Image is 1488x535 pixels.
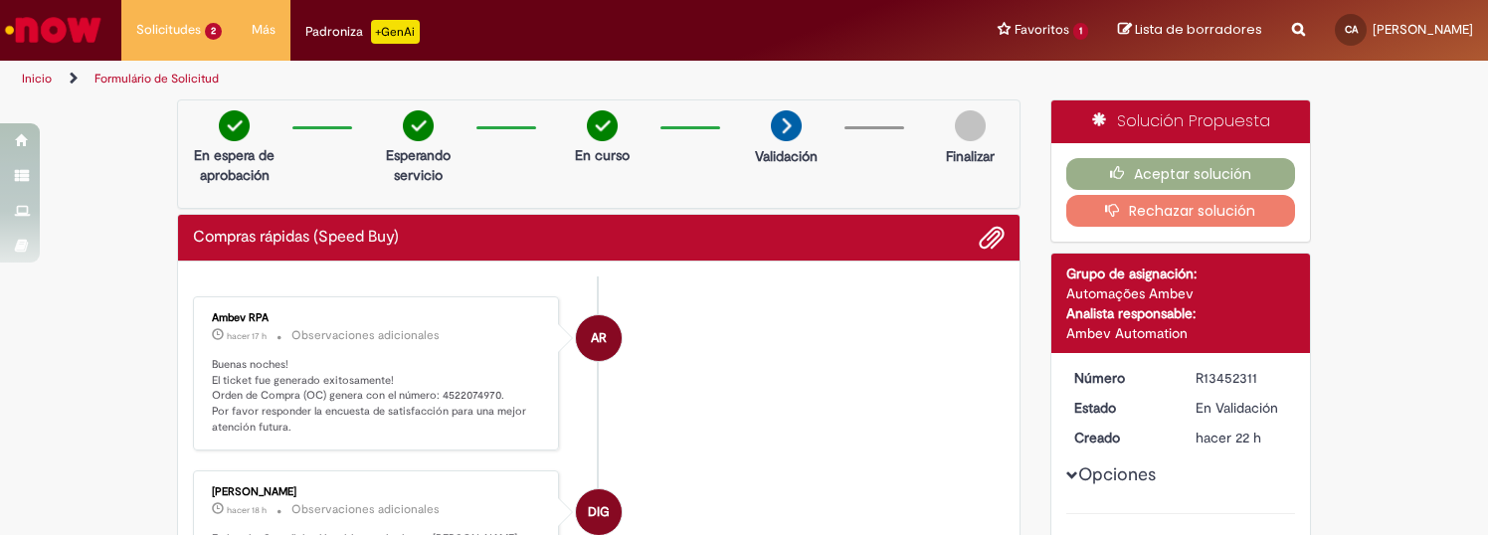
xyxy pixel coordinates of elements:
span: Solicitudes [136,20,201,40]
span: CA [1345,23,1358,36]
div: Ambev RPA [212,312,543,324]
div: Solución Propuesta [1051,100,1311,143]
img: ServiceNow [2,10,104,50]
span: Más [252,20,276,40]
p: Esperando servicio [370,145,466,185]
time: 27/08/2025 11:59:25 [1196,429,1261,446]
div: [PERSON_NAME] [212,486,543,498]
small: Observaciones adicionales [291,501,440,518]
ul: Rutas de acceso a la página [15,61,977,97]
p: +GenAi [371,20,420,44]
div: Diego Ignacio Galarce Castro [576,489,622,535]
div: Analista responsable: [1066,303,1296,323]
span: Favoritos [1015,20,1069,40]
a: Lista de borradores [1118,21,1262,40]
button: Agregar archivos adjuntos [979,225,1005,251]
h2: Compras rápidas (Speed Buy) Historial de tickets [193,229,399,247]
span: hacer 18 h [227,504,267,516]
span: [PERSON_NAME] [1373,21,1473,38]
div: Ambev RPA [576,315,622,361]
time: 27/08/2025 17:31:55 [227,330,267,342]
small: Observaciones adicionales [291,327,440,344]
time: 27/08/2025 16:38:01 [227,504,267,516]
span: hacer 22 h [1196,429,1261,446]
dt: Número [1059,368,1182,388]
img: check-circle-green.png [587,110,618,141]
div: R13452311 [1196,368,1288,388]
a: Formulário de Solicitud [94,71,219,87]
span: hacer 17 h [227,330,267,342]
div: Ambev Automation [1066,323,1296,343]
p: Validación [755,146,818,166]
p: En curso [575,145,630,165]
div: En Validación [1196,398,1288,418]
span: 1 [1073,23,1088,40]
dt: Creado [1059,428,1182,447]
img: arrow-next.png [771,110,802,141]
img: img-circle-grey.png [955,110,986,141]
span: 2 [205,23,222,40]
div: Automações Ambev [1066,283,1296,303]
p: Buenas noches! El ticket fue generado exitosamente! Orden de Compra (OC) genera con el número: 45... [212,357,543,436]
span: Lista de borradores [1135,20,1262,39]
span: AR [591,314,607,362]
button: Aceptar solución [1066,158,1296,190]
dt: Estado [1059,398,1182,418]
div: 27/08/2025 12:59:25 [1196,428,1288,447]
img: check-circle-green.png [403,110,434,141]
p: En espera de aprobación [186,145,282,185]
div: Padroniza [305,20,420,44]
div: Grupo de asignación: [1066,264,1296,283]
a: Inicio [22,71,52,87]
p: Finalizar [946,146,995,166]
img: check-circle-green.png [219,110,250,141]
button: Rechazar solución [1066,195,1296,227]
